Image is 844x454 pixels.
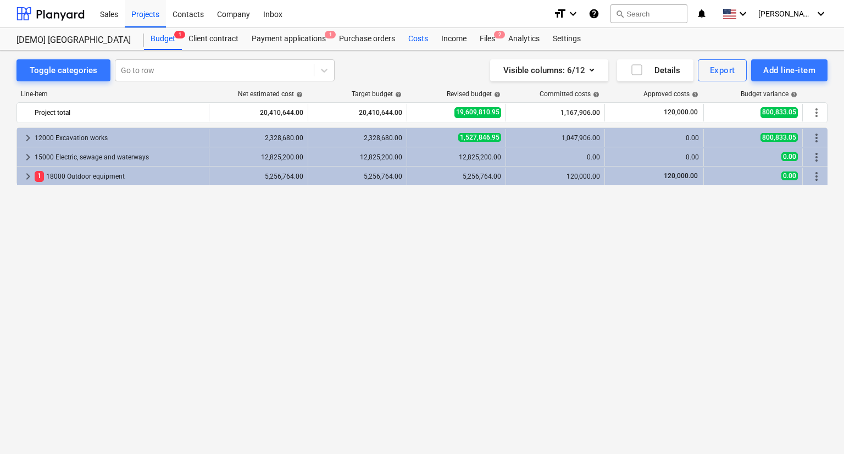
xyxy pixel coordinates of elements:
[546,28,587,50] a: Settings
[510,173,600,180] div: 120,000.00
[789,401,844,454] iframe: Chat Widget
[454,107,501,118] span: 19,609,810.95
[313,104,402,121] div: 20,410,644.00
[435,28,473,50] a: Income
[174,31,185,38] span: 1
[567,7,580,20] i: keyboard_arrow_down
[412,173,501,180] div: 5,256,764.00
[540,90,599,98] div: Committed costs
[760,107,798,118] span: 800,833.05
[313,134,402,142] div: 2,328,680.00
[751,59,828,81] button: Add line-item
[245,28,332,50] div: Payment applications
[35,104,204,121] div: Project total
[352,90,402,98] div: Target budget
[473,28,502,50] div: Files
[144,28,182,50] div: Budget
[35,171,44,181] span: 1
[781,152,798,161] span: 0.00
[814,7,828,20] i: keyboard_arrow_down
[294,91,303,98] span: help
[313,173,402,180] div: 5,256,764.00
[35,148,204,166] div: 15000 Electric, sewage and waterways
[609,134,699,142] div: 0.00
[332,28,402,50] a: Purchase orders
[144,28,182,50] a: Budget1
[35,129,204,147] div: 12000 Excavation works
[494,31,505,38] span: 2
[610,4,687,23] button: Search
[16,35,131,46] div: [DEMO] [GEOGRAPHIC_DATA]
[591,91,599,98] span: help
[663,108,699,117] span: 120,000.00
[214,104,303,121] div: 20,410,644.00
[16,59,110,81] button: Toggle categories
[758,9,813,18] span: [PERSON_NAME]
[214,153,303,161] div: 12,825,200.00
[21,151,35,164] span: keyboard_arrow_right
[617,59,693,81] button: Details
[458,133,501,142] span: 1,527,846.95
[609,153,699,161] div: 0.00
[810,131,823,145] span: More actions
[810,106,823,119] span: More actions
[781,171,798,180] span: 0.00
[21,131,35,145] span: keyboard_arrow_right
[393,91,402,98] span: help
[313,153,402,161] div: 12,825,200.00
[810,151,823,164] span: More actions
[696,7,707,20] i: notifications
[710,63,735,77] div: Export
[698,59,747,81] button: Export
[588,7,599,20] i: Knowledge base
[325,31,336,38] span: 1
[490,59,608,81] button: Visible columns:6/12
[16,90,209,98] div: Line-item
[663,172,699,180] span: 120,000.00
[503,63,595,77] div: Visible columns : 6/12
[510,104,600,121] div: 1,167,906.00
[502,28,546,50] a: Analytics
[447,90,501,98] div: Revised budget
[214,134,303,142] div: 2,328,680.00
[510,134,600,142] div: 1,047,906.00
[643,90,698,98] div: Approved costs
[182,28,245,50] a: Client contract
[630,63,680,77] div: Details
[238,90,303,98] div: Net estimated cost
[214,173,303,180] div: 5,256,764.00
[402,28,435,50] a: Costs
[789,91,797,98] span: help
[741,90,797,98] div: Budget variance
[245,28,332,50] a: Payment applications1
[763,63,815,77] div: Add line-item
[473,28,502,50] a: Files2
[35,168,204,185] div: 18000 Outdoor equipment
[736,7,749,20] i: keyboard_arrow_down
[553,7,567,20] i: format_size
[21,170,35,183] span: keyboard_arrow_right
[510,153,600,161] div: 0.00
[615,9,624,18] span: search
[30,63,97,77] div: Toggle categories
[760,133,798,142] span: 800,833.05
[412,153,501,161] div: 12,825,200.00
[492,91,501,98] span: help
[690,91,698,98] span: help
[810,170,823,183] span: More actions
